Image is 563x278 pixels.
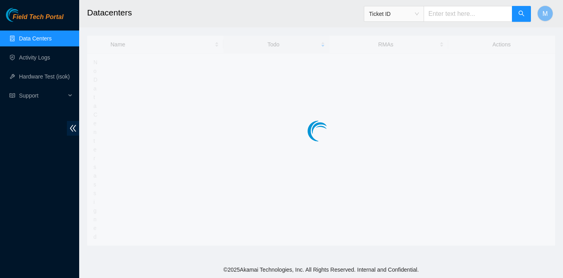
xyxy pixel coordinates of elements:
span: Field Tech Portal [13,13,63,21]
span: Support [19,88,66,104]
button: M [537,6,553,21]
a: Data Centers [19,35,51,42]
span: Ticket ID [369,8,419,20]
a: Hardware Test (isok) [19,73,70,80]
button: search [512,6,531,22]
footer: © 2025 Akamai Technologies, Inc. All Rights Reserved. Internal and Confidential. [79,261,563,278]
span: M [542,9,548,19]
img: Akamai Technologies [6,8,40,22]
span: search [518,10,525,18]
input: Enter text here... [424,6,512,22]
span: read [10,93,15,98]
a: Akamai TechnologiesField Tech Portal [6,14,63,25]
a: Activity Logs [19,54,50,61]
span: double-left [67,121,79,136]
